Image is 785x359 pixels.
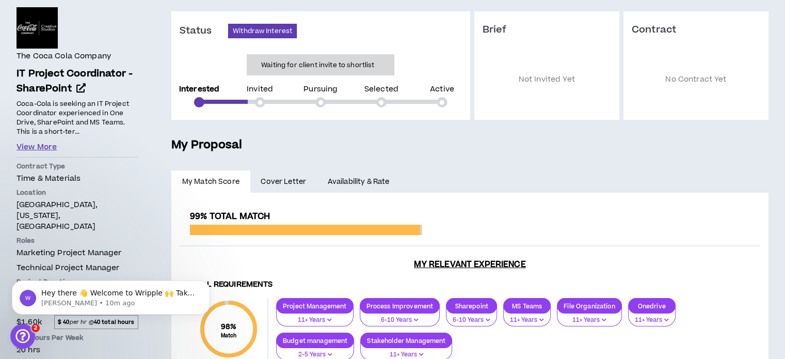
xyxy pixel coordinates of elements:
[17,188,138,197] p: Location
[483,52,611,108] p: Not Invited Yet
[632,24,760,36] h3: Contract
[317,170,400,193] a: Availability & Rate
[10,324,35,349] iframe: Intercom live chat
[510,316,544,325] p: 11+ Years
[446,302,496,310] p: Sharepoint
[261,176,306,188] span: Cover Letter
[33,280,41,288] button: Gif picker
[17,236,138,245] p: Roles
[303,86,338,93] p: Pursuing
[66,280,74,288] button: Start recording
[171,170,250,193] a: My Match Score
[17,345,138,355] p: 20 hrs
[9,258,198,276] textarea: Message…
[37,59,198,102] div: Hi is there a reason why my event project manager profile is being denied?
[247,86,273,93] p: Invited
[632,52,760,108] p: No Contract Yet
[277,337,354,345] p: Budget management
[360,307,440,326] button: 6-10 Years
[8,59,198,103] div: Keeya says…
[17,142,57,153] button: View More
[190,210,270,223] span: 99% Total Match
[7,4,26,24] button: go back
[171,136,768,154] h5: My Proposal
[221,321,237,332] span: 98 %
[453,316,490,325] p: 6-10 Years
[361,337,452,345] p: Stakeholder Management
[49,280,57,288] button: Upload attachment
[180,25,228,37] h3: Status
[50,5,87,13] h1: Operator
[366,316,434,325] p: 6-10 Years
[8,103,198,148] div: Keeya says…
[17,247,122,258] span: Marketing Project Manager
[37,103,198,136] div: I have years of experience as an event project manager
[635,316,669,325] p: 11+ Years
[31,324,40,332] span: 2
[45,66,190,96] div: Hi is there a reason why my event project manager profile is being denied?
[360,302,440,310] p: Process Improvement
[17,173,138,184] p: Time & Materials
[17,162,138,171] p: Contract Type
[177,276,194,292] button: Send a message…
[504,302,550,310] p: MS Teams
[16,280,24,288] button: Emoji picker
[190,280,750,290] h4: Skill Requirements
[180,259,760,270] h3: My Relevant Experience
[430,86,454,93] p: Active
[8,259,214,331] iframe: Intercom notifications message
[50,13,129,23] p: The team can also help
[17,67,133,96] span: IT Project Coordinator - SharePoint
[17,199,138,232] p: [GEOGRAPHIC_DATA], [US_STATE], [GEOGRAPHIC_DATA]
[17,67,138,97] a: IT Project Coordinator - SharePoint
[162,4,181,24] button: Home
[446,307,497,326] button: 6-10 Years
[17,333,138,342] p: Avg Hours Per Week
[181,4,200,23] div: Close
[557,307,621,326] button: 11+ Years
[29,6,46,22] img: Profile image for Operator
[483,24,611,36] h3: Brief
[221,332,237,339] small: Match
[276,307,354,326] button: 11+ Years
[45,110,190,130] div: I have years of experience as an event project manager
[503,307,551,326] button: 11+ Years
[564,316,615,325] p: 11+ Years
[364,86,398,93] p: Selected
[629,302,675,310] p: Onedrive
[277,302,353,310] p: Project Management
[557,302,621,310] p: File Organization
[179,86,219,93] p: Interested
[261,60,374,70] p: Waiting for client invite to shortlist
[283,316,347,325] p: 11+ Years
[17,51,111,62] h4: The Coca Cola Company
[17,98,138,137] p: Coca-Cola is seeking an IT Project Coordinator experienced in One Drive, SharePoint and MS Teams....
[228,24,297,38] button: Withdraw Interest
[628,307,676,326] button: 11+ Years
